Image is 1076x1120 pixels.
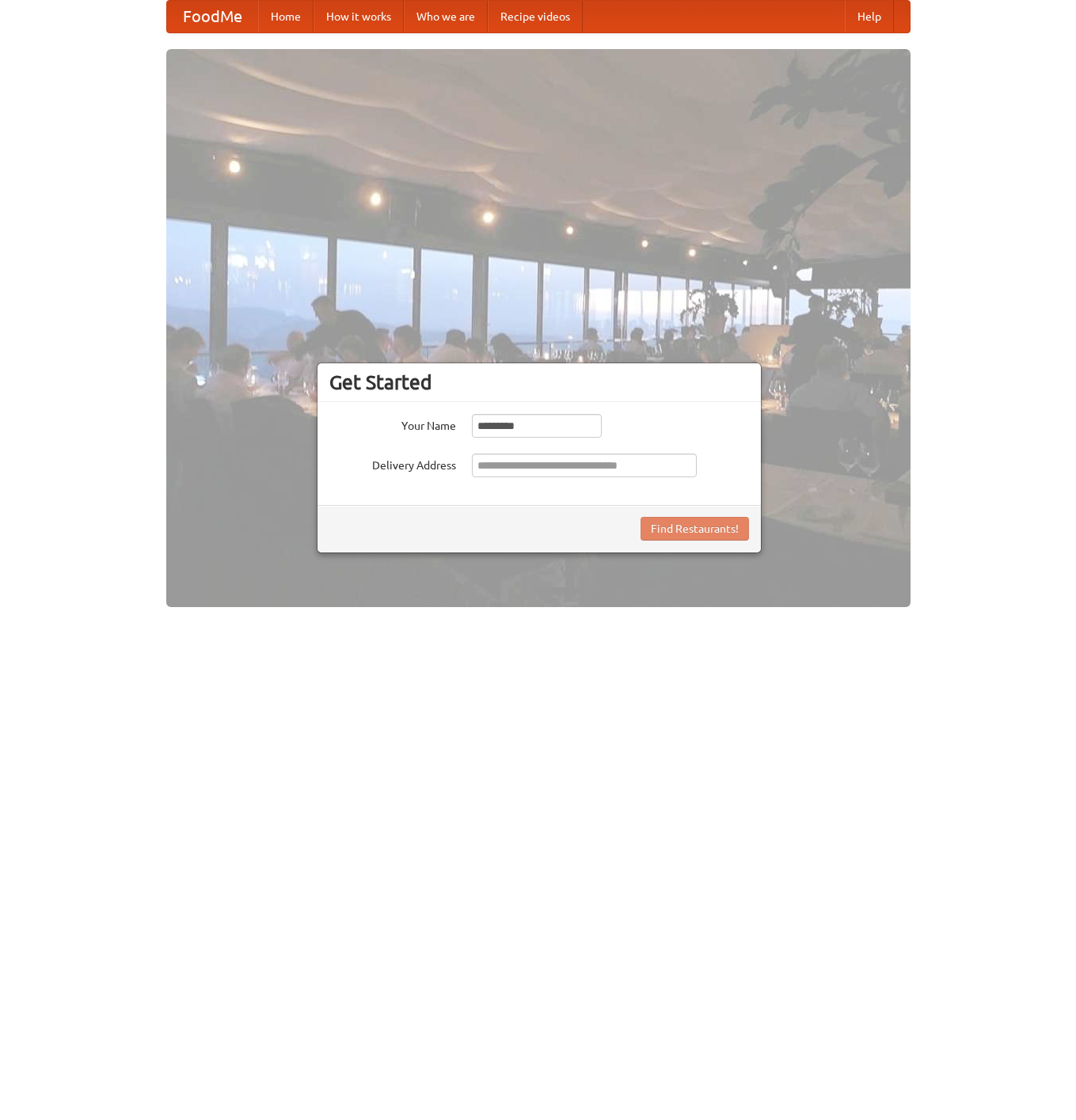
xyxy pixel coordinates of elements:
[329,370,749,394] h3: Get Started
[845,1,894,32] a: Help
[314,1,404,32] a: How it works
[258,1,314,32] a: Home
[404,1,488,32] a: Who we are
[329,454,456,473] label: Delivery Address
[488,1,583,32] a: Recipe videos
[329,414,456,434] label: Your Name
[167,1,258,32] a: FoodMe
[641,517,749,541] button: Find Restaurants!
